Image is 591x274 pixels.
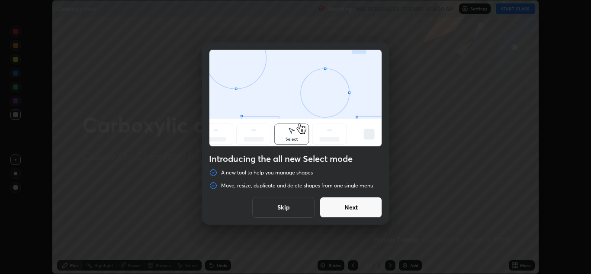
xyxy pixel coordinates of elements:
[320,197,382,218] button: Next
[221,182,373,189] p: Move, resize, duplicate and delete shapes from one single menu
[252,197,315,218] button: Skip
[209,50,382,148] div: animation
[221,169,313,176] p: A new tool to help you manage shapes
[209,154,382,164] h4: Introducing the all new Select mode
